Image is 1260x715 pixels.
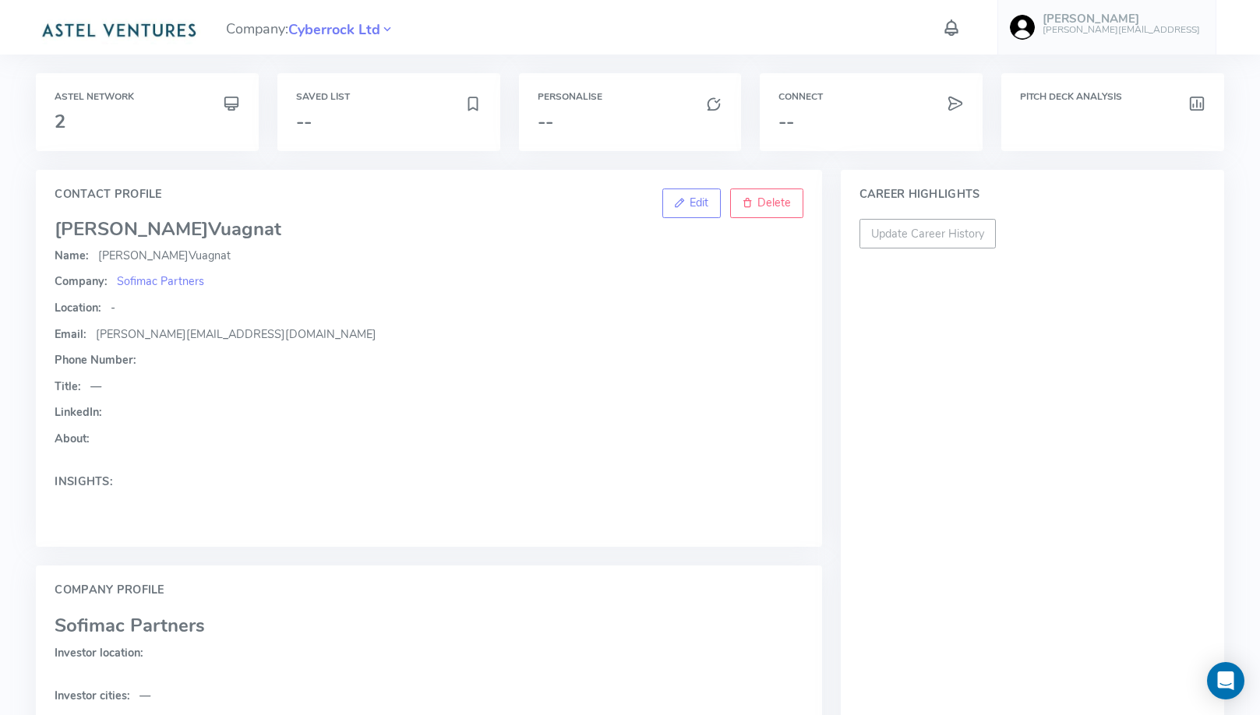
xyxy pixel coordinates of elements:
[117,273,204,289] a: Sofimac Partners
[1043,25,1200,35] h6: [PERSON_NAME][EMAIL_ADDRESS]
[55,615,803,636] h3: Sofimac Partners
[55,300,101,315] span: Location:
[55,476,803,488] h4: Insights:
[1043,12,1200,26] h5: [PERSON_NAME]
[96,326,376,342] span: [PERSON_NAME][EMAIL_ADDRESS][DOMAIN_NAME]
[55,219,803,239] h3: [PERSON_NAME]
[55,379,81,394] span: Title:
[778,111,964,132] h3: --
[55,379,803,396] p: —
[55,248,803,265] p: [PERSON_NAME]
[226,14,394,41] span: Company:
[859,188,1205,201] h4: Career Highlights
[55,645,143,660] span: Investor location:
[859,219,997,248] span: Please add a LinkedIn URL to update career history
[55,404,102,420] span: LinkedIn:
[55,188,803,201] h4: Contact Profile
[662,188,721,218] a: Edit
[55,688,803,705] p: —
[208,217,281,241] span: Vuagnat
[55,109,65,134] span: 2
[1010,15,1035,40] img: user-image
[55,688,130,703] span: Investor cities:
[757,195,791,210] span: Delete
[1020,92,1205,102] h6: Pitch Deck Analysis
[189,248,231,263] span: Vuagnat
[778,92,964,102] h6: Connect
[55,326,86,342] span: Email:
[288,19,380,38] a: Cyberrock Ltd
[111,300,115,315] span: -
[1207,662,1244,699] div: Open Intercom Messenger
[538,92,723,102] h6: Personalise
[296,92,482,102] h6: Saved List
[296,109,312,134] span: --
[55,352,136,368] span: Phone Number:
[538,111,723,132] h3: --
[55,273,108,289] span: Company:
[690,195,708,210] span: Edit
[55,92,240,102] h6: Astel Network
[55,431,90,446] span: About:
[55,584,803,597] h4: Company Profile
[288,19,380,41] span: Cyberrock Ltd
[730,188,803,218] a: Delete
[55,248,89,263] span: Name:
